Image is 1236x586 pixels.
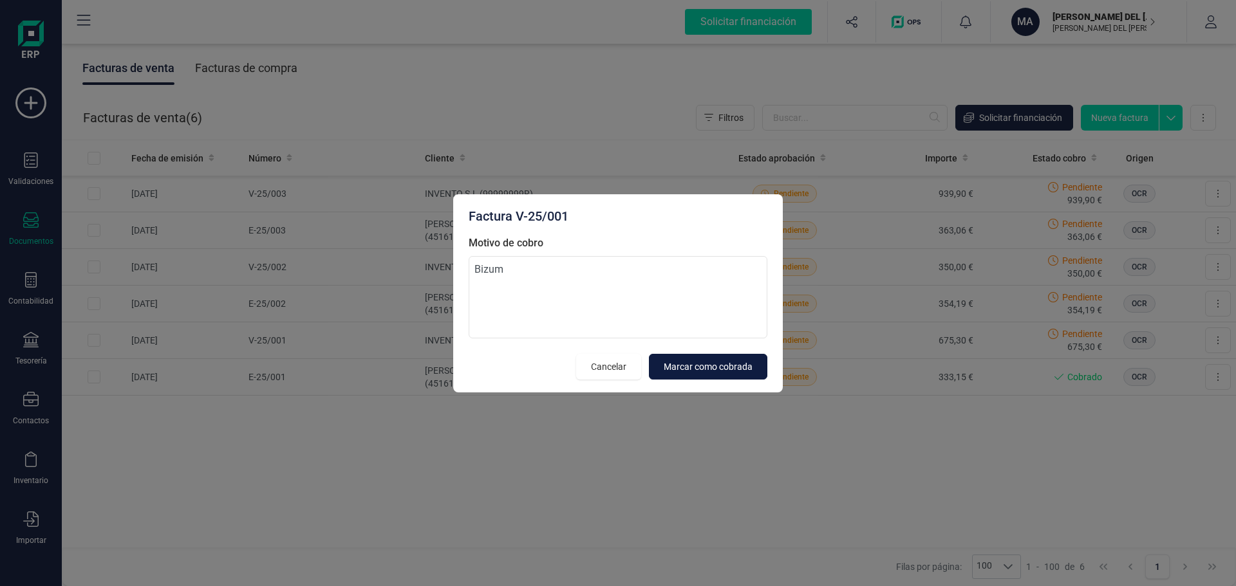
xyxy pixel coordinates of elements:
textarea: Bizum [469,256,767,338]
label: Motivo de cobro [469,235,767,251]
span: Cancelar [591,360,626,373]
span: Marcar como cobrada [664,360,753,373]
button: Marcar como cobrada [649,354,767,380]
button: Cancelar [576,354,641,380]
div: Factura V-25/001 [469,207,767,225]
